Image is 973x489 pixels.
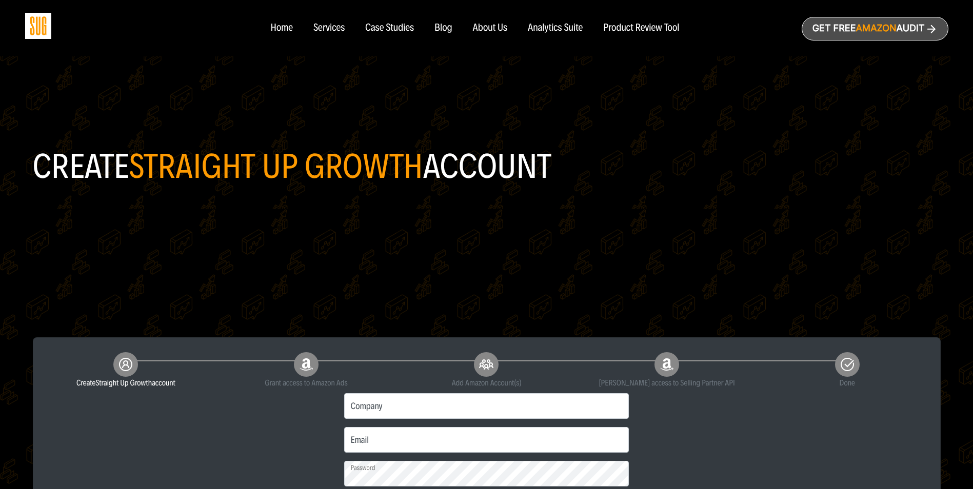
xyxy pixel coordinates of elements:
[270,23,292,34] a: Home
[224,377,389,389] small: Grant access to Amazon Ads
[765,377,930,389] small: Done
[584,377,749,389] small: [PERSON_NAME] access to Selling Partner API
[344,427,629,453] input: Email
[365,23,414,34] a: Case Studies
[25,13,51,39] img: Sug
[473,23,508,34] a: About Us
[856,23,896,34] span: Amazon
[528,23,583,34] a: Analytics Suite
[95,378,152,388] span: Straight Up Growth
[129,146,423,187] span: Straight Up Growth
[434,23,452,34] a: Blog
[802,17,948,40] a: Get freeAmazonAudit
[344,393,629,419] input: Company
[404,377,569,389] small: Add Amazon Account(s)
[33,151,941,182] h1: Create account
[313,23,345,34] a: Services
[603,23,679,34] a: Product Review Tool
[44,377,209,389] small: Create account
